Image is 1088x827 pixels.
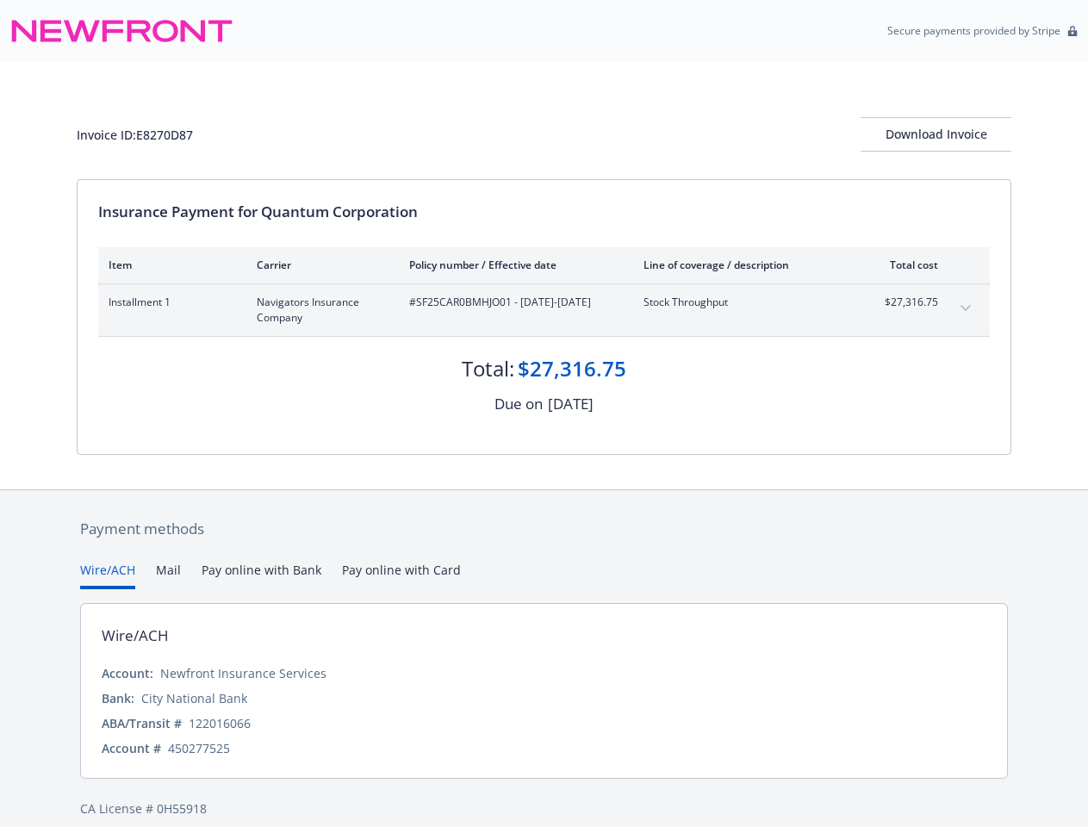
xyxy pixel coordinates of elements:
[643,295,846,310] span: Stock Throughput
[98,284,990,336] div: Installment 1Navigators Insurance Company#SF25CAR0BMHJO01 - [DATE]-[DATE]Stock Throughput$27,316....
[98,201,990,223] div: Insurance Payment for Quantum Corporation
[80,518,1008,540] div: Payment methods
[102,689,134,707] div: Bank:
[202,561,321,589] button: Pay online with Bank
[156,561,181,589] button: Mail
[80,799,1008,818] div: CA License # 0H55918
[342,561,461,589] button: Pay online with Card
[102,739,161,757] div: Account #
[887,23,1060,38] p: Secure payments provided by Stripe
[141,689,247,707] div: City National Bank
[874,295,938,310] span: $27,316.75
[109,258,229,272] div: Item
[462,354,514,383] div: Total:
[874,258,938,272] div: Total cost
[518,354,626,383] div: $27,316.75
[109,295,229,310] span: Installment 1
[409,258,616,272] div: Policy number / Effective date
[257,295,382,326] span: Navigators Insurance Company
[160,664,326,682] div: Newfront Insurance Services
[257,258,382,272] div: Carrier
[168,739,230,757] div: 450277525
[643,258,846,272] div: Line of coverage / description
[102,664,153,682] div: Account:
[861,118,1011,151] div: Download Invoice
[102,714,182,732] div: ABA/Transit #
[548,393,594,415] div: [DATE]
[494,393,543,415] div: Due on
[80,561,135,589] button: Wire/ACH
[861,117,1011,152] button: Download Invoice
[102,625,169,647] div: Wire/ACH
[952,295,979,322] button: expand content
[409,295,616,310] span: #SF25CAR0BMHJO01 - [DATE]-[DATE]
[77,126,193,144] div: Invoice ID: E8270D87
[189,714,251,732] div: 122016066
